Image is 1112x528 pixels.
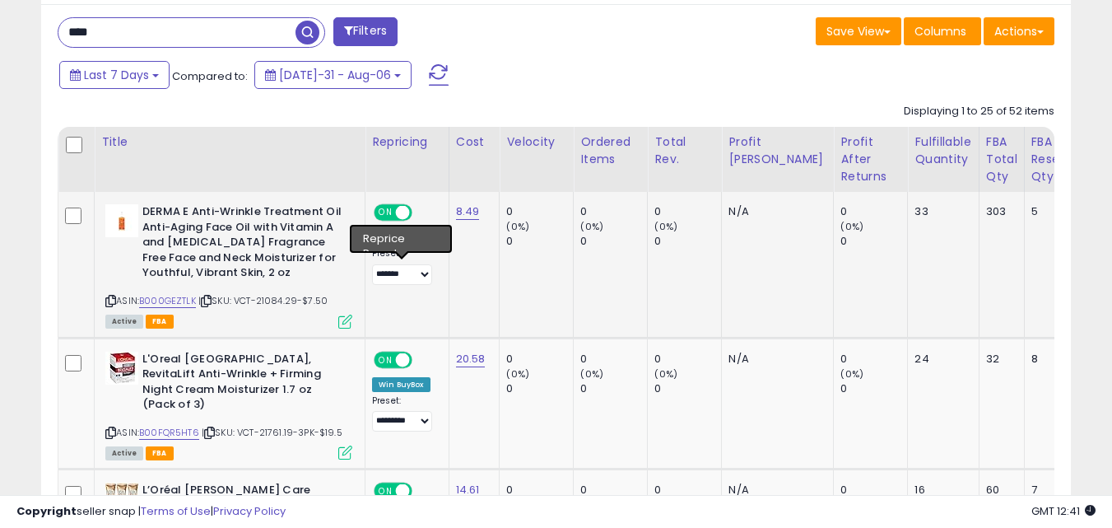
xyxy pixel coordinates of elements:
[456,351,486,367] a: 20.58
[580,234,647,249] div: 0
[914,23,966,40] span: Columns
[580,381,647,396] div: 0
[506,367,529,381] small: (0%)
[1031,503,1096,519] span: 2025-08-14 12:41 GMT
[146,446,174,460] span: FBA
[840,352,907,367] div: 0
[654,367,677,381] small: (0%)
[986,352,1012,367] div: 32
[105,315,143,329] span: All listings currently available for purchase on Amazon
[142,204,342,285] b: DERMA E Anti-Wrinkle Treatment Oil Anti-Aging Face Oil with Vitamin A and [MEDICAL_DATA] Fragranc...
[506,220,529,233] small: (0%)
[728,133,826,168] div: Profit [PERSON_NAME]
[904,17,981,45] button: Columns
[410,353,436,367] span: OFF
[840,234,907,249] div: 0
[506,234,573,249] div: 0
[1031,352,1081,367] div: 8
[580,352,647,367] div: 0
[372,248,436,285] div: Preset:
[914,204,965,219] div: 33
[84,67,149,83] span: Last 7 Days
[105,352,138,385] img: 51R+hLDdwvL._SL40_.jpg
[372,377,430,392] div: Win BuyBox
[142,352,342,417] b: L'Oreal [GEOGRAPHIC_DATA], RevitaLift Anti-Wrinkle + Firming Night Cream Moisturizer 1.7 oz (Pack...
[375,353,396,367] span: ON
[101,133,358,151] div: Title
[16,504,286,520] div: seller snap | |
[654,220,677,233] small: (0%)
[580,204,647,219] div: 0
[372,133,442,151] div: Repricing
[654,204,721,219] div: 0
[914,352,965,367] div: 24
[146,315,174,329] span: FBA
[141,503,211,519] a: Terms of Use
[840,220,863,233] small: (0%)
[654,352,721,367] div: 0
[139,294,196,308] a: B000GEZTLK
[904,104,1054,119] div: Displaying 1 to 25 of 52 items
[654,381,721,396] div: 0
[1031,204,1081,219] div: 5
[105,204,352,326] div: ASIN:
[372,395,436,432] div: Preset:
[333,17,398,46] button: Filters
[410,206,436,220] span: OFF
[840,133,900,185] div: Profit After Returns
[986,204,1012,219] div: 303
[580,220,603,233] small: (0%)
[728,352,821,367] div: N/A
[59,61,170,89] button: Last 7 Days
[580,133,640,168] div: Ordered Items
[506,133,566,151] div: Velocity
[456,133,493,151] div: Cost
[279,67,391,83] span: [DATE]-31 - Aug-06
[984,17,1054,45] button: Actions
[728,204,821,219] div: N/A
[375,206,396,220] span: ON
[16,503,77,519] strong: Copyright
[914,133,971,168] div: Fulfillable Quantity
[580,367,603,381] small: (0%)
[105,204,138,237] img: 31dIm1kOVYL._SL40_.jpg
[254,61,412,89] button: [DATE]-31 - Aug-06
[456,203,480,220] a: 8.49
[105,352,352,459] div: ASIN:
[840,204,907,219] div: 0
[506,204,573,219] div: 0
[986,133,1017,185] div: FBA Total Qty
[172,68,248,84] span: Compared to:
[654,234,721,249] div: 0
[105,446,143,460] span: All listings currently available for purchase on Amazon
[840,367,863,381] small: (0%)
[198,294,328,307] span: | SKU: VCT-21084.29-$7.50
[816,17,901,45] button: Save View
[840,381,907,396] div: 0
[139,426,199,440] a: B00FQR5HT6
[372,230,436,245] div: Amazon AI *
[213,503,286,519] a: Privacy Policy
[654,133,714,168] div: Total Rev.
[202,426,342,439] span: | SKU: VCT-21761.19-3PK-$19.5
[506,352,573,367] div: 0
[506,381,573,396] div: 0
[1031,133,1086,185] div: FBA Reserved Qty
